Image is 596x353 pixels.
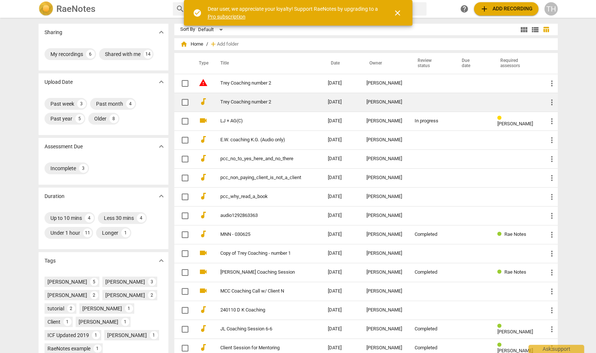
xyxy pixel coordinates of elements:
[45,29,62,36] p: Sharing
[415,326,447,332] div: Completed
[199,267,208,276] span: videocam
[105,278,145,286] div: [PERSON_NAME]
[50,50,83,58] div: My recordings
[199,135,208,144] span: audiotrack
[322,168,360,187] td: [DATE]
[217,42,238,47] span: Add folder
[529,345,584,353] div: Ask support
[96,100,123,108] div: Past month
[47,318,60,326] div: Client
[547,136,556,145] span: more_vert
[520,25,529,34] span: view_module
[366,194,403,199] div: [PERSON_NAME]
[45,143,83,151] p: Assessment Due
[415,232,447,237] div: Completed
[547,287,556,296] span: more_vert
[497,323,504,329] span: Review status: completed
[453,53,491,74] th: Due date
[547,344,556,353] span: more_vert
[547,174,556,182] span: more_vert
[415,270,447,275] div: Completed
[220,194,301,199] a: pcc_why_read_a_book
[530,24,541,35] button: List view
[47,291,87,299] div: [PERSON_NAME]
[156,27,167,38] button: Show more
[67,304,75,313] div: 2
[92,331,100,339] div: 1
[45,257,56,265] p: Tags
[47,305,64,312] div: tutorial
[156,191,167,202] button: Show more
[193,9,202,17] span: check_circle
[199,192,208,201] span: audiotrack
[220,213,301,218] a: audio1292863363
[220,288,301,294] a: MCC Coaching Call w/ Client N
[547,98,556,107] span: more_vert
[366,270,403,275] div: [PERSON_NAME]
[47,278,87,286] div: [PERSON_NAME]
[150,331,158,339] div: 1
[102,229,118,237] div: Longer
[366,213,403,218] div: [PERSON_NAME]
[220,270,301,275] a: [PERSON_NAME] Coaching Session
[47,345,90,352] div: RaeNotes example
[94,115,106,122] div: Older
[543,26,550,33] span: table_chart
[366,232,403,237] div: [PERSON_NAME]
[157,77,166,86] span: expand_more
[322,206,360,225] td: [DATE]
[39,1,167,16] a: LogoRaeNotes
[366,99,403,105] div: [PERSON_NAME]
[366,80,403,86] div: [PERSON_NAME]
[121,318,129,326] div: 1
[366,156,403,162] div: [PERSON_NAME]
[220,137,301,143] a: E.W. coaching K.G. (Audio only)
[193,53,211,74] th: Type
[137,214,146,222] div: 4
[541,24,552,35] button: Table view
[45,78,73,86] p: Upload Date
[322,320,360,339] td: [DATE]
[415,118,447,124] div: In progress
[157,192,166,201] span: expand_more
[322,74,360,93] td: [DATE]
[79,164,88,173] div: 3
[77,99,86,108] div: 3
[157,28,166,37] span: expand_more
[547,155,556,164] span: more_vert
[497,121,533,126] span: [PERSON_NAME]
[460,4,469,13] span: help
[148,291,156,299] div: 2
[360,53,409,74] th: Owner
[480,4,489,13] span: add
[366,118,403,124] div: [PERSON_NAME]
[220,251,301,256] a: Copy of Trey Coaching - number 1
[322,131,360,149] td: [DATE]
[322,301,360,320] td: [DATE]
[547,268,556,277] span: more_vert
[322,112,360,131] td: [DATE]
[497,329,533,334] span: [PERSON_NAME]
[409,53,453,74] th: Review status
[156,255,167,266] button: Show more
[366,326,403,332] div: [PERSON_NAME]
[211,53,322,74] th: Title
[157,142,166,151] span: expand_more
[547,117,556,126] span: more_vert
[50,214,82,222] div: Up to 10 mins
[83,228,92,237] div: 11
[208,5,380,20] div: Dear user, we appreciate your loyalty! Support RaeNotes by upgrading to a
[104,214,134,222] div: Less 30 mins
[322,263,360,282] td: [DATE]
[125,304,133,313] div: 1
[157,256,166,265] span: expand_more
[220,345,301,351] a: Client Session for Mentoring
[75,114,84,123] div: 5
[86,50,95,59] div: 6
[497,342,504,348] span: Review status: completed
[50,165,76,172] div: Incomplete
[144,50,152,59] div: 14
[39,1,53,16] img: Logo
[220,326,301,332] a: JL Coaching Session 6-6
[544,2,558,16] button: TH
